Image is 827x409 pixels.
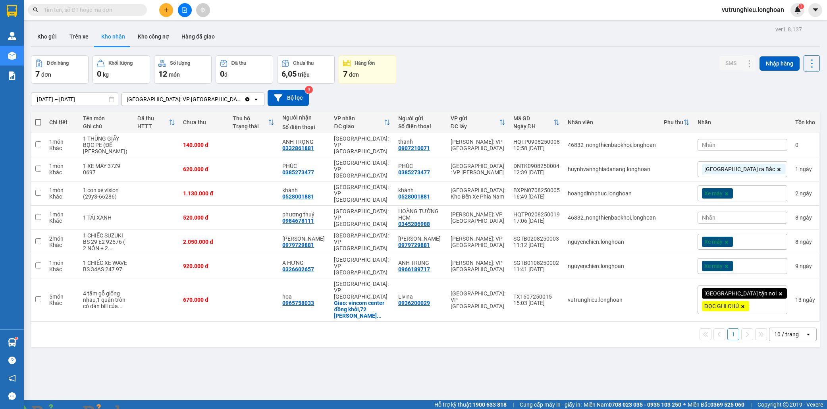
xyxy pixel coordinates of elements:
[568,166,656,172] div: huynhvannghiadanang.longhoan
[584,400,681,409] span: Miền Nam
[398,235,443,242] div: ANH VŨ
[49,187,75,193] div: 1 món
[334,281,390,300] div: [GEOGRAPHIC_DATA]: VP [GEOGRAPHIC_DATA]
[49,163,75,169] div: 1 món
[97,69,101,79] span: 0
[704,238,723,245] span: Xe máy
[451,290,505,309] div: [GEOGRAPHIC_DATA]: VP [GEOGRAPHIC_DATA]
[568,119,656,125] div: Nhân viên
[664,119,683,125] div: Phụ thu
[49,145,75,151] div: Khác
[783,402,788,407] span: copyright
[282,193,314,200] div: 0528001881
[568,297,656,303] div: vutrunghieu.longhoan
[398,266,430,272] div: 0966189717
[293,60,314,66] div: Chưa thu
[334,232,390,251] div: [GEOGRAPHIC_DATA]: VP [GEOGRAPHIC_DATA]
[704,166,775,173] span: [GEOGRAPHIC_DATA] ra Bắc
[282,260,326,266] div: A HƯNG
[282,163,326,169] div: PHÚC
[183,214,225,221] div: 520.000 đ
[282,266,314,272] div: 0326602657
[282,169,314,176] div: 0385273477
[568,263,656,269] div: nguyenchien.longhoan
[398,169,430,176] div: 0385273477
[330,112,394,133] th: Toggle SortBy
[343,69,347,79] span: 7
[513,400,514,409] span: |
[83,135,129,154] div: 1 THÙNG GIẤY BỌC PE (ĐẾ LÓT LY)
[220,69,224,79] span: 0
[398,163,443,169] div: PHÚC
[183,119,225,125] div: Chưa thu
[83,163,129,176] div: 1 XE MÁY 37Z9 0697
[282,145,314,151] div: 0332861881
[334,135,390,154] div: [GEOGRAPHIC_DATA]: VP [GEOGRAPHIC_DATA]
[35,69,40,79] span: 7
[698,119,787,125] div: Nhãn
[349,71,359,78] span: đơn
[398,115,443,122] div: Người gửi
[49,242,75,248] div: Khác
[513,235,560,242] div: SGTB0208250003
[568,214,656,221] div: 46832_nongthienbaokhoi.longhoan
[31,55,89,84] button: Đơn hàng7đơn
[812,6,819,14] span: caret-down
[513,260,560,266] div: SGTB0108250002
[47,60,69,66] div: Đơn hàng
[702,214,715,221] span: Nhãn
[513,218,560,224] div: 17:06 [DATE]
[281,69,297,79] span: 6,05
[164,7,169,13] span: plus
[83,290,129,309] div: 4 tấm gỗ giống nhau,1 quận tròn có dán bill của khách tất
[169,71,180,78] span: món
[398,145,430,151] div: 0907210071
[704,262,723,270] span: Xe máy
[513,123,553,129] div: Ngày ĐH
[229,112,278,133] th: Toggle SortBy
[568,142,656,148] div: 46832_nongthienbaokhoi.longhoan
[282,242,314,248] div: 0979729881
[795,142,815,148] div: 0
[800,166,812,172] span: ngày
[83,232,129,251] div: 1 CHIẾC SUZUKI BS 29 E2 92576 ( 2 NÓN + 2 GƯƠNG + 2 TÚI ĐỒ NHỎ ) + 1 CHIẾC WAVE BS 30 L9 99112 ( ...
[282,235,326,242] div: ANH VŨ
[798,4,804,9] sup: 1
[451,235,505,248] div: [PERSON_NAME]: VP [GEOGRAPHIC_DATA]
[243,95,244,103] input: Selected Hà Nội: VP Quận Thanh Xuân.
[108,60,133,66] div: Khối lượng
[268,90,309,106] button: Bộ lọc
[750,400,752,409] span: |
[774,330,799,338] div: 10 / trang
[233,123,268,129] div: Trạng thái
[398,139,443,145] div: thanh
[8,71,16,80] img: solution-icon
[795,190,815,197] div: 2
[568,190,656,197] div: hoangdinhphuc.longhoan
[451,163,505,176] div: [GEOGRAPHIC_DATA] : VP [PERSON_NAME]
[805,331,812,338] svg: open
[398,300,430,306] div: 0936200029
[298,71,310,78] span: triệu
[509,112,564,133] th: Toggle SortBy
[451,211,505,224] div: [PERSON_NAME]: VP [GEOGRAPHIC_DATA]
[183,239,225,245] div: 2.050.000 đ
[398,221,430,227] div: 0345286988
[334,123,384,129] div: ĐC giao
[334,160,390,179] div: [GEOGRAPHIC_DATA]: VP [GEOGRAPHIC_DATA]
[231,60,246,66] div: Đã thu
[7,5,17,17] img: logo-vxr
[803,297,815,303] span: ngày
[609,401,681,408] strong: 0708 023 035 - 0935 103 250
[282,114,326,121] div: Người nhận
[334,257,390,276] div: [GEOGRAPHIC_DATA]: VP [GEOGRAPHIC_DATA]
[93,55,150,84] button: Khối lượng0kg
[795,239,815,245] div: 8
[282,187,326,193] div: khánh
[282,218,314,224] div: 0984678111
[118,303,123,309] span: ...
[8,32,16,40] img: warehouse-icon
[183,263,225,269] div: 920.000 đ
[49,218,75,224] div: Khác
[44,6,137,14] input: Tìm tên, số ĐT hoặc mã đơn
